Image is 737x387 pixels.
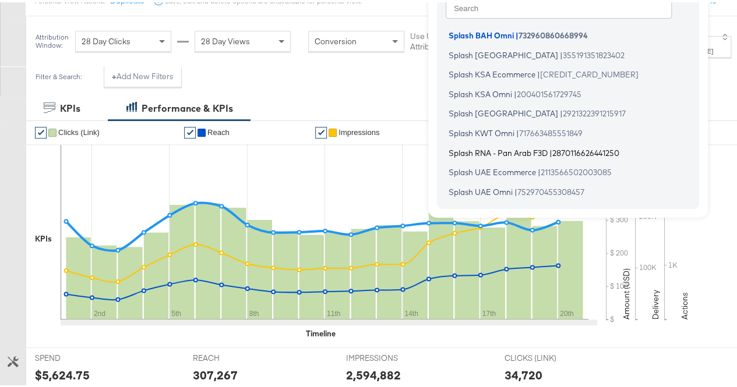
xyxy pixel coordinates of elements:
[504,350,591,361] span: CLICKS (LINK)
[679,290,690,317] text: Actions
[315,125,327,136] a: ✔
[35,31,69,47] div: Attribution Window:
[35,364,90,381] div: $5,624.75
[517,184,584,194] span: 752970455308457
[35,70,82,79] div: Filter & Search:
[514,184,517,194] span: |
[563,106,626,116] span: 2921322391215917
[35,231,52,242] div: KPIs
[650,287,661,317] text: Delivery
[410,29,488,50] label: Use Unified Attribution Setting:
[193,350,280,361] span: REACH
[60,100,80,113] div: KPIs
[560,106,563,116] span: |
[552,145,619,155] span: 2870116626441250
[519,126,583,135] span: 717663485551849
[193,364,238,381] div: 307,267
[112,69,117,80] strong: +
[519,29,588,38] span: 732960860668994
[563,48,625,57] span: 355191351823402
[516,126,519,135] span: |
[537,68,540,77] span: |
[346,350,433,361] span: IMPRESSIONS
[449,184,513,194] span: Splash UAE Omni
[517,87,581,96] span: 200401561729745
[621,266,632,317] text: Amount (USD)
[82,34,131,44] span: 28 Day Clicks
[35,350,122,361] span: SPEND
[449,29,514,38] span: Splash BAH Omni
[449,68,535,77] span: Splash KSA Ecommerce
[449,106,558,116] span: Splash [GEOGRAPHIC_DATA]
[449,165,536,175] span: Splash UAE Ecommerce
[504,364,542,381] div: 34,720
[541,165,612,175] span: 2113566502003085
[35,125,47,136] a: ✔
[449,48,558,57] span: Splash [GEOGRAPHIC_DATA]
[449,126,514,135] span: Splash KWT Omni
[449,87,512,96] span: Splash KSA Omni
[549,145,552,155] span: |
[516,29,519,38] span: |
[560,48,563,57] span: |
[184,125,196,136] a: ✔
[538,165,541,175] span: |
[207,126,230,134] span: Reach
[449,145,548,155] span: Splash RNA - Pan Arab F3D
[58,126,100,134] span: Clicks (Link)
[201,34,250,44] span: 28 Day Views
[104,64,182,85] button: +Add New Filters
[306,326,336,337] div: Timeline
[142,100,233,113] div: Performance & KPIs
[514,87,517,96] span: |
[315,34,357,44] span: Conversion
[338,126,379,134] span: Impressions
[346,364,401,381] div: 2,594,882
[540,68,639,77] span: [CREDIT_CARD_NUMBER]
